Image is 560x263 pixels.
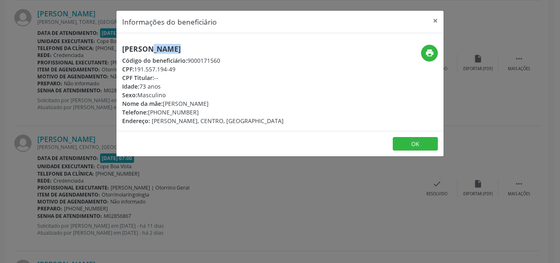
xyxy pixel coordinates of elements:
span: Endereço: [122,117,150,125]
button: OK [393,137,438,151]
span: Código do beneficiário: [122,57,187,64]
div: -- [122,73,284,82]
button: print [421,45,438,62]
span: Idade: [122,82,139,90]
div: 73 anos [122,82,284,91]
h5: Informações do beneficiário [122,16,217,27]
span: Sexo: [122,91,137,99]
span: CPF Titular: [122,74,154,82]
span: [PERSON_NAME], CENTRO, [GEOGRAPHIC_DATA] [152,117,284,125]
button: Close [427,11,444,31]
div: [PHONE_NUMBER] [122,108,284,117]
span: Nome da mãe: [122,100,163,107]
span: Telefone: [122,108,148,116]
i: print [425,48,434,57]
h5: [PERSON_NAME] [122,45,284,53]
div: Masculino [122,91,284,99]
span: CPF: [122,65,134,73]
div: [PERSON_NAME] [122,99,284,108]
div: 191.557.194-49 [122,65,284,73]
div: 9000171560 [122,56,284,65]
